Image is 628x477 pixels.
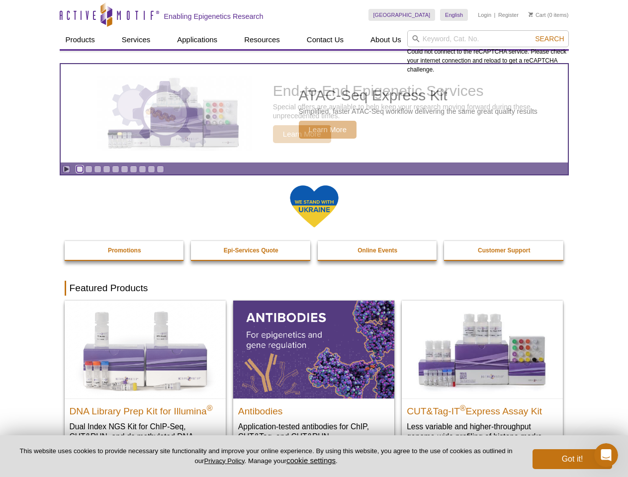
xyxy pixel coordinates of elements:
a: Customer Support [444,241,564,260]
a: All Antibodies Antibodies Application-tested antibodies for ChIP, CUT&Tag, and CUT&RUN. [233,301,394,451]
li: (0 items) [529,9,569,21]
button: Got it! [533,449,612,469]
a: DNA Library Prep Kit for Illumina DNA Library Prep Kit for Illumina® Dual Index NGS Kit for ChIP-... [65,301,226,461]
a: Go to slide 6 [121,165,128,173]
sup: ® [460,403,466,412]
strong: Online Events [358,247,397,254]
a: Toggle autoplay [63,165,70,173]
input: Keyword, Cat. No. [407,30,569,47]
a: Applications [171,30,223,49]
p: Dual Index NGS Kit for ChIP-Seq, CUT&RUN, and ds methylated DNA assays. [70,421,221,452]
p: Simplified, faster ATAC-Seq workflow delivering the same great quality results [299,107,538,116]
img: Your Cart [529,12,533,17]
h2: DNA Library Prep Kit for Illumina [70,401,221,416]
a: Go to slide 5 [112,165,119,173]
div: Could not connect to the reCAPTCHA service. Please check your internet connection and reload to g... [407,30,569,74]
h2: Enabling Epigenetics Research [164,12,264,21]
sup: ® [207,403,213,412]
h2: ATAC-Seq Express Kit [299,88,538,103]
a: Services [116,30,157,49]
iframe: Intercom live chat [594,443,618,467]
a: Go to slide 1 [76,165,84,173]
a: Go to slide 10 [157,165,164,173]
h2: CUT&Tag-IT Express Assay Kit [407,401,558,416]
a: Epi-Services Quote [191,241,311,260]
a: Go to slide 7 [130,165,137,173]
p: Less variable and higher-throughput genome-wide profiling of histone marks​. [407,421,558,442]
a: Go to slide 8 [139,165,146,173]
img: CUT&Tag-IT® Express Assay Kit [402,301,563,398]
a: English [440,9,468,21]
img: DNA Library Prep Kit for Illumina [65,301,226,398]
a: Contact Us [301,30,350,49]
img: We Stand With Ukraine [289,184,339,229]
a: [GEOGRAPHIC_DATA] [368,9,436,21]
h2: Antibodies [238,401,389,416]
img: All Antibodies [233,301,394,398]
a: Go to slide 3 [94,165,101,173]
span: Learn More [299,121,357,139]
a: Cart [529,11,546,18]
strong: Epi-Services Quote [224,247,278,254]
a: Go to slide 9 [148,165,155,173]
article: ATAC-Seq Express Kit [61,64,568,162]
button: Search [532,34,567,43]
a: Register [498,11,519,18]
a: Go to slide 4 [103,165,110,173]
a: CUT&Tag-IT® Express Assay Kit CUT&Tag-IT®Express Assay Kit Less variable and higher-throughput ge... [402,301,563,451]
a: Login [478,11,491,18]
h2: Featured Products [65,281,564,296]
a: About Us [364,30,407,49]
li: | [494,9,496,21]
p: This website uses cookies to provide necessary site functionality and improve your online experie... [16,447,516,466]
a: Resources [238,30,286,49]
strong: Promotions [108,247,141,254]
img: ATAC-Seq Express Kit [92,76,257,151]
a: ATAC-Seq Express Kit ATAC-Seq Express Kit Simplified, faster ATAC-Seq workflow delivering the sam... [61,64,568,162]
a: Products [60,30,101,49]
a: Go to slide 2 [85,165,92,173]
a: Promotions [65,241,185,260]
p: Application-tested antibodies for ChIP, CUT&Tag, and CUT&RUN. [238,421,389,442]
a: Privacy Policy [204,457,244,465]
a: Online Events [318,241,438,260]
span: Search [535,35,564,43]
button: cookie settings [286,456,336,465]
strong: Customer Support [478,247,530,254]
